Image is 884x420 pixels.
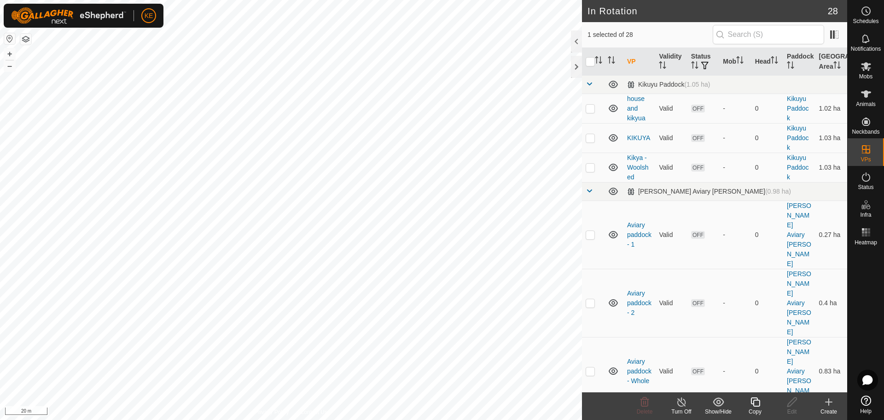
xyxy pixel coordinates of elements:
[663,408,700,416] div: Turn Off
[751,48,783,76] th: Head
[684,81,710,88] span: (1.05 ha)
[300,408,327,416] a: Contact Us
[655,201,687,269] td: Valid
[627,358,651,385] a: Aviary paddock - Whole
[20,34,31,45] button: Map Layers
[255,408,289,416] a: Privacy Policy
[4,33,15,44] button: Reset Map
[815,337,847,405] td: 0.83 ha
[783,48,815,76] th: Paddock
[691,134,705,142] span: OFF
[751,153,783,182] td: 0
[691,231,705,239] span: OFF
[655,153,687,182] td: Valid
[627,221,651,248] a: Aviary paddock - 1
[787,338,811,404] a: [PERSON_NAME] Aviary [PERSON_NAME]
[587,6,828,17] h2: In Rotation
[691,299,705,307] span: OFF
[723,367,747,376] div: -
[587,30,713,40] span: 1 selected of 28
[627,95,646,122] a: house and kikyua
[815,201,847,269] td: 0.27 ha
[736,58,744,65] p-sorticon: Activate to sort
[627,188,791,195] div: [PERSON_NAME] Aviary [PERSON_NAME]
[856,101,876,107] span: Animals
[637,408,653,415] span: Delete
[751,201,783,269] td: 0
[627,134,650,142] a: KIKUYA
[751,94,783,123] td: 0
[787,95,808,122] a: Kikuyu Paddock
[627,290,651,316] a: Aviary paddock - 2
[787,202,811,267] a: [PERSON_NAME] Aviary [PERSON_NAME]
[765,188,791,195] span: (0.98 ha)
[627,154,648,181] a: Kikya - Woolshed
[787,124,808,151] a: Kikuyu Paddock
[691,367,705,375] span: OFF
[145,11,153,21] span: KE
[4,48,15,59] button: +
[655,337,687,405] td: Valid
[627,81,710,89] div: Kikuyu Paddock
[713,25,824,44] input: Search (S)
[858,184,873,190] span: Status
[4,60,15,71] button: –
[833,63,841,70] p-sorticon: Activate to sort
[855,240,877,245] span: Heatmap
[687,48,719,76] th: Status
[815,153,847,182] td: 1.03 ha
[751,337,783,405] td: 0
[691,63,698,70] p-sorticon: Activate to sort
[859,74,872,79] span: Mobs
[860,408,872,414] span: Help
[655,94,687,123] td: Valid
[851,46,881,52] span: Notifications
[810,408,847,416] div: Create
[751,269,783,337] td: 0
[723,133,747,143] div: -
[828,4,838,18] span: 28
[655,269,687,337] td: Valid
[11,7,126,24] img: Gallagher Logo
[691,164,705,172] span: OFF
[751,123,783,153] td: 0
[787,63,794,70] p-sorticon: Activate to sort
[719,48,751,76] th: Mob
[723,298,747,308] div: -
[852,129,879,135] span: Neckbands
[860,212,871,218] span: Infra
[655,123,687,153] td: Valid
[773,408,810,416] div: Edit
[787,270,811,336] a: [PERSON_NAME] Aviary [PERSON_NAME]
[691,105,705,112] span: OFF
[815,48,847,76] th: [GEOGRAPHIC_DATA] Area
[815,94,847,123] td: 1.02 ha
[787,154,808,181] a: Kikuyu Paddock
[623,48,655,76] th: VP
[815,269,847,337] td: 0.4 ha
[861,157,871,162] span: VPs
[723,104,747,113] div: -
[737,408,773,416] div: Copy
[659,63,666,70] p-sorticon: Activate to sort
[655,48,687,76] th: Validity
[853,18,878,24] span: Schedules
[595,58,602,65] p-sorticon: Activate to sort
[771,58,778,65] p-sorticon: Activate to sort
[700,408,737,416] div: Show/Hide
[723,230,747,240] div: -
[815,123,847,153] td: 1.03 ha
[608,58,615,65] p-sorticon: Activate to sort
[723,163,747,172] div: -
[848,392,884,418] a: Help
